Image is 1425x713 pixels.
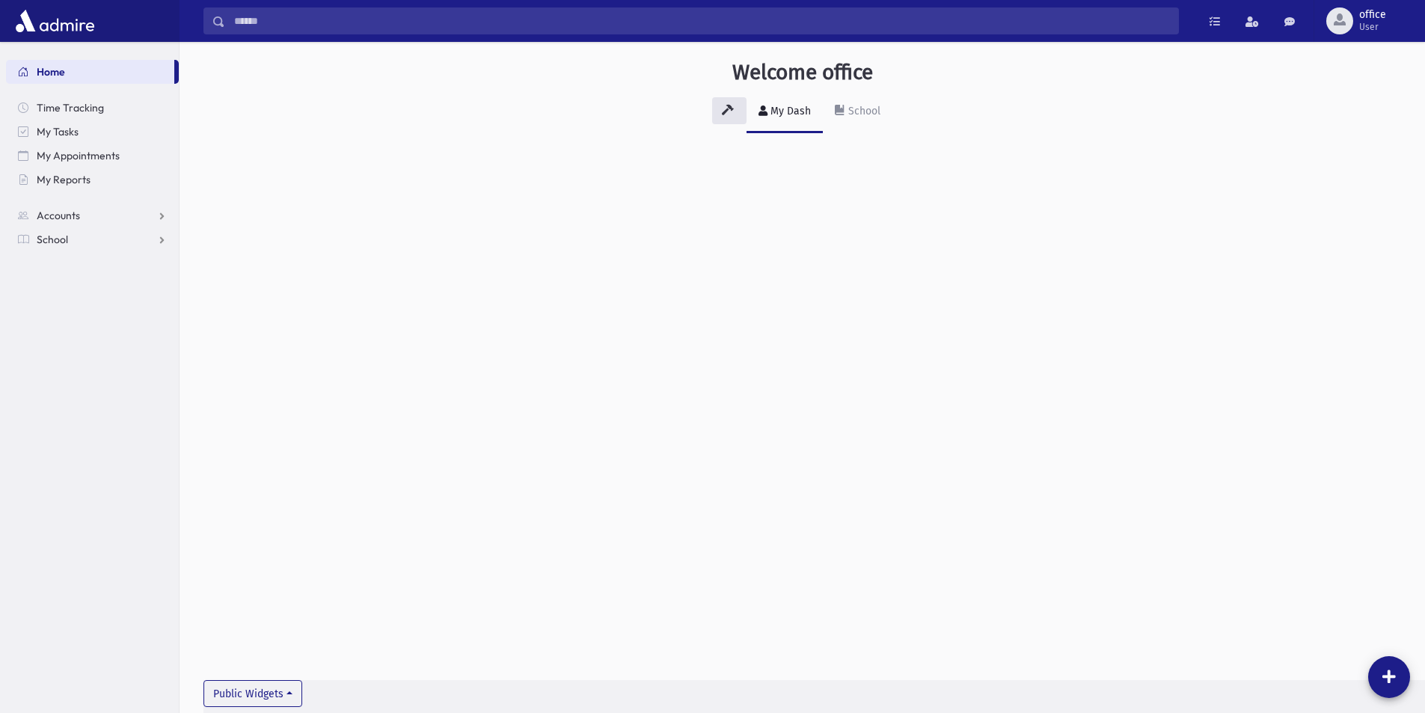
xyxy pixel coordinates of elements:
a: My Reports [6,168,179,192]
div: My Dash [767,105,811,117]
h3: Welcome office [732,60,873,85]
a: Accounts [6,204,179,227]
span: My Appointments [37,149,120,162]
button: Public Widgets [203,680,302,707]
span: My Reports [37,173,91,186]
div: School [845,105,880,117]
span: Home [37,65,65,79]
input: Search [225,7,1178,34]
a: School [823,91,892,133]
img: AdmirePro [12,6,98,36]
span: My Tasks [37,125,79,138]
a: School [6,227,179,251]
a: Time Tracking [6,96,179,120]
span: School [37,233,68,246]
a: My Dash [747,91,823,133]
span: User [1359,21,1386,33]
span: Accounts [37,209,80,222]
span: office [1359,9,1386,21]
a: My Appointments [6,144,179,168]
span: Time Tracking [37,101,104,114]
a: My Tasks [6,120,179,144]
a: Home [6,60,174,84]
